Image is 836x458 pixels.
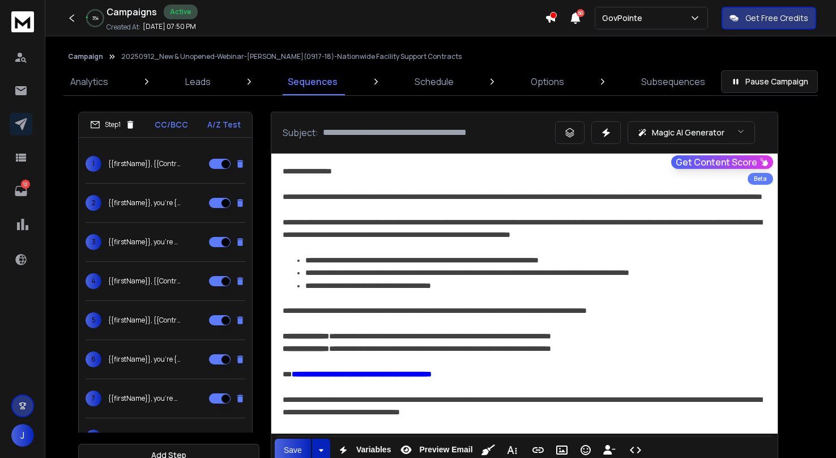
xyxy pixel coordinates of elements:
[652,127,724,138] p: Magic AI Generator
[108,159,181,168] p: {{firstName}}, {{Contracts Not Advertised}} of {{NAICS Description}} contracts ({{Hidden Subcontr...
[641,75,705,88] p: Subsequences
[68,52,103,61] button: Campaign
[207,119,241,130] p: A/Z Test
[90,120,135,130] div: Step 1
[634,68,712,95] a: Subsequences
[164,5,198,19] div: Active
[86,351,101,367] span: 6
[106,5,157,19] h1: Campaigns
[108,394,181,403] p: {{firstName}}, you’re only competing for {{Contracts Advertised}} of contracts — {the rest is hid...
[63,68,115,95] a: Analytics
[288,75,338,88] p: Sequences
[21,180,30,189] p: 12
[531,75,564,88] p: Options
[11,11,34,32] img: logo
[417,445,475,455] span: Preview Email
[602,12,647,24] p: GovPointe
[415,75,454,88] p: Schedule
[86,156,101,172] span: 1
[748,173,773,185] div: Beta
[86,195,101,211] span: 2
[86,312,101,328] span: 5
[745,12,808,24] p: Get Free Credits
[11,424,34,447] button: J
[178,68,217,95] a: Leads
[721,70,818,93] button: Pause Campaign
[108,316,181,325] p: {{firstName}}, {{Contracts Not Advertised}} of {{NAICS Description}} contracts ({{Hidden Subcontr...
[10,180,32,202] a: 12
[795,419,822,446] iframe: Intercom live chat
[121,52,462,61] p: 20250912_New & Unopened-Webinar-[PERSON_NAME](0917-18)-Nationwide Facility Support Contracts
[408,68,460,95] a: Schedule
[155,119,188,130] p: CC/BCC
[108,277,181,286] p: {{firstName}}, {{Contracts Not Advertised}} of facility support contracts ({{Hidden Subcontractin...
[185,75,211,88] p: Leads
[524,68,571,95] a: Options
[143,22,196,31] p: [DATE] 07:50 PM
[86,391,101,406] span: 7
[86,273,101,289] span: 4
[283,126,318,139] p: Subject:
[281,68,344,95] a: Sequences
[722,7,816,29] button: Get Free Credits
[70,75,108,88] p: Analytics
[108,238,181,247] p: {{firstName}}, you’re only competing for {{Contracts Advertised}} of contracts — {the rest is hid...
[577,9,585,17] span: 50
[92,15,99,22] p: 3 %
[354,445,394,455] span: Variables
[628,121,755,144] button: Magic AI Generator
[86,234,101,250] span: 3
[108,198,181,207] p: {{firstName}}, you’re {missing out on|not seeing|locked out of} $800M in Facility Support subcont...
[86,430,101,446] span: 8
[108,355,181,364] p: {{firstName}}, you’re {missing out on|not seeing|locked out of} $800M in Facility Support subcont...
[106,23,140,32] p: Created At:
[671,155,773,169] button: Get Content Score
